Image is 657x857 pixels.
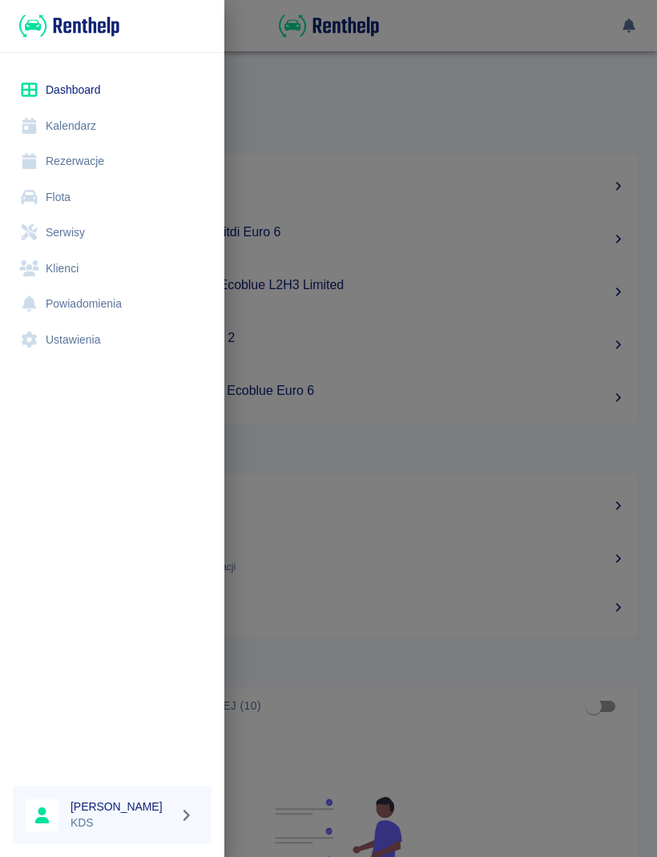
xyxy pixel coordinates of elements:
[13,215,212,251] a: Serwisy
[13,251,212,287] a: Klienci
[71,815,173,831] p: KDS
[19,13,119,39] img: Renthelp logo
[13,72,212,108] a: Dashboard
[13,179,212,215] a: Flota
[13,322,212,358] a: Ustawienia
[13,286,212,322] a: Powiadomienia
[13,143,212,179] a: Rezerwacje
[13,108,212,144] a: Kalendarz
[71,799,173,815] h6: [PERSON_NAME]
[13,13,119,39] a: Renthelp logo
